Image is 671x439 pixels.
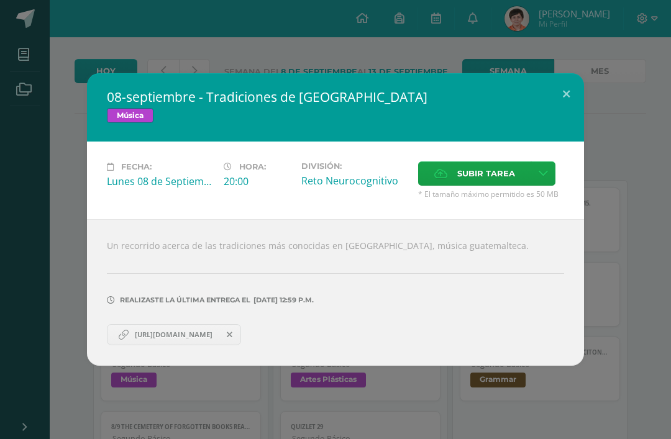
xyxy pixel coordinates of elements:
span: Realizaste la última entrega el [120,296,250,304]
span: * El tamaño máximo permitido es 50 MB [418,189,564,199]
label: División: [301,161,408,171]
span: Fecha: [121,162,152,171]
div: Reto Neurocognitivo [301,174,408,188]
span: [URL][DOMAIN_NAME] [129,330,219,340]
button: Close (Esc) [549,73,584,115]
span: Hora: [239,162,266,171]
span: Remover entrega [219,328,240,342]
span: [DATE] 12:59 p.m. [250,300,314,301]
div: 20:00 [224,174,291,188]
div: Lunes 08 de Septiembre [107,174,214,188]
a: [URL][DOMAIN_NAME] [107,324,241,345]
span: Música [107,108,153,123]
span: Subir tarea [457,162,515,185]
div: Un recorrido acerca de las tradiciones más conocidas en [GEOGRAPHIC_DATA], música guatemalteca. [87,219,584,366]
h2: 08-septiembre - Tradiciones de [GEOGRAPHIC_DATA] [107,88,564,106]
